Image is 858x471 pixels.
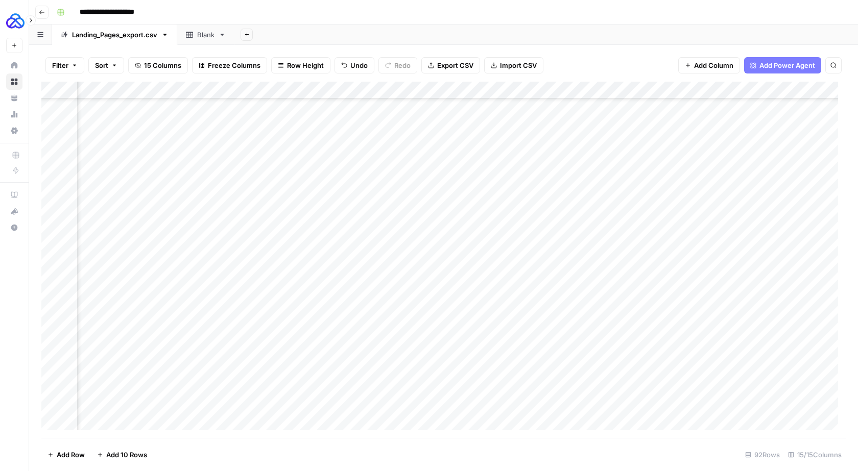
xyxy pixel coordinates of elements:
a: Browse [6,73,22,90]
a: Settings [6,122,22,139]
button: Add Column [678,57,740,73]
img: AUQ Logo [6,12,25,30]
span: Row Height [287,60,324,70]
a: Blank [177,24,234,45]
button: Redo [378,57,417,73]
span: 15 Columns [144,60,181,70]
a: Usage [6,106,22,122]
span: Add Column [694,60,733,70]
button: Import CSV [484,57,543,73]
div: 15/15 Columns [784,447,846,463]
div: Blank [197,30,214,40]
span: Sort [95,60,108,70]
button: Sort [88,57,124,73]
div: What's new? [7,204,22,219]
button: Undo [335,57,374,73]
a: Home [6,57,22,73]
button: Add 10 Rows [91,447,153,463]
span: Export CSV [437,60,473,70]
a: AirOps Academy [6,187,22,203]
div: Landing_Pages_export.csv [72,30,157,40]
a: Landing_Pages_export.csv [52,24,177,45]
span: Import CSV [500,60,537,70]
span: Freeze Columns [208,60,260,70]
button: Freeze Columns [192,57,267,73]
button: Add Power Agent [744,57,821,73]
button: Row Height [271,57,330,73]
button: Add Row [41,447,91,463]
div: 92 Rows [741,447,784,463]
span: Add 10 Rows [106,450,147,460]
button: Workspace: AUQ [6,8,22,34]
button: Export CSV [421,57,480,73]
button: What's new? [6,203,22,219]
span: Filter [52,60,68,70]
button: Help + Support [6,219,22,236]
button: 15 Columns [128,57,188,73]
span: Add Row [57,450,85,460]
button: Filter [45,57,84,73]
span: Add Power Agent [759,60,815,70]
a: Your Data [6,90,22,106]
span: Undo [350,60,368,70]
span: Redo [394,60,411,70]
